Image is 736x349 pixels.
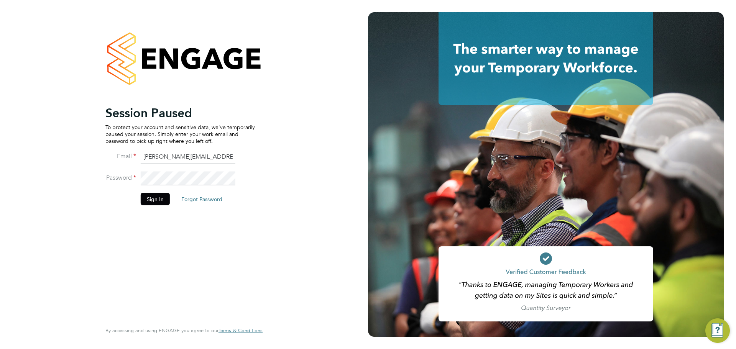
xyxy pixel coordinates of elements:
button: Sign In [141,193,170,205]
label: Email [105,152,136,160]
h2: Session Paused [105,105,255,120]
span: By accessing and using ENGAGE you agree to our [105,327,263,334]
button: Forgot Password [175,193,228,205]
input: Enter your work email... [141,150,235,164]
p: To protect your account and sensitive data, we've temporarily paused your session. Simply enter y... [105,123,255,144]
button: Engage Resource Center [705,318,730,343]
a: Terms & Conditions [219,328,263,334]
label: Password [105,174,136,182]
